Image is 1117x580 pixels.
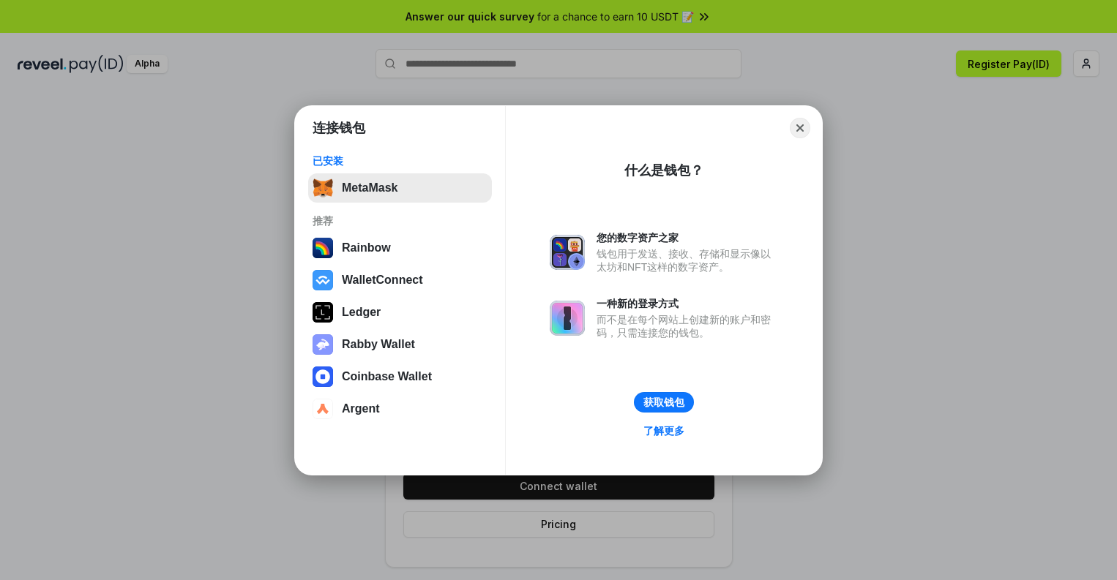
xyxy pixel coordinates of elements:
div: Rabby Wallet [342,338,415,351]
button: Coinbase Wallet [308,362,492,391]
div: Argent [342,402,380,415]
img: svg+xml,%3Csvg%20xmlns%3D%22http%3A%2F%2Fwww.w3.org%2F2000%2Fsvg%22%20fill%3D%22none%22%20viewBox... [550,301,585,336]
button: Ledger [308,298,492,327]
a: 了解更多 [635,421,693,440]
img: svg+xml,%3Csvg%20xmlns%3D%22http%3A%2F%2Fwww.w3.org%2F2000%2Fsvg%22%20fill%3D%22none%22%20viewBox... [550,235,585,270]
div: 而不是在每个网站上创建新的账户和密码，只需连接您的钱包。 [597,313,778,339]
img: svg+xml,%3Csvg%20xmlns%3D%22http%3A%2F%2Fwww.w3.org%2F2000%2Fsvg%22%20width%3D%2228%22%20height%3... [313,302,333,323]
button: Close [790,118,810,138]
div: 已安装 [313,154,487,167]
button: Argent [308,394,492,423]
button: Rainbow [308,233,492,263]
div: 一种新的登录方式 [597,297,778,310]
img: svg+xml,%3Csvg%20width%3D%2228%22%20height%3D%2228%22%20viewBox%3D%220%200%2028%2028%22%20fill%3D... [313,399,333,419]
div: Rainbow [342,241,391,255]
div: 什么是钱包？ [624,162,703,179]
button: 获取钱包 [634,392,694,413]
div: 推荐 [313,214,487,227]
h1: 连接钱包 [313,119,365,137]
div: 您的数字资产之家 [597,231,778,244]
button: MetaMask [308,173,492,203]
div: 了解更多 [643,424,684,437]
img: svg+xml,%3Csvg%20xmlns%3D%22http%3A%2F%2Fwww.w3.org%2F2000%2Fsvg%22%20fill%3D%22none%22%20viewBox... [313,334,333,355]
div: WalletConnect [342,274,423,287]
button: WalletConnect [308,265,492,295]
button: Rabby Wallet [308,330,492,359]
div: 钱包用于发送、接收、存储和显示像以太坊和NFT这样的数字资产。 [597,247,778,274]
img: svg+xml,%3Csvg%20width%3D%2228%22%20height%3D%2228%22%20viewBox%3D%220%200%2028%2028%22%20fill%3D... [313,270,333,290]
div: MetaMask [342,181,397,195]
img: svg+xml,%3Csvg%20width%3D%22120%22%20height%3D%22120%22%20viewBox%3D%220%200%20120%20120%22%20fil... [313,238,333,258]
img: svg+xml,%3Csvg%20width%3D%2228%22%20height%3D%2228%22%20viewBox%3D%220%200%2028%2028%22%20fill%3D... [313,366,333,387]
div: Coinbase Wallet [342,370,432,383]
img: svg+xml,%3Csvg%20fill%3D%22none%22%20height%3D%2233%22%20viewBox%3D%220%200%2035%2033%22%20width%... [313,178,333,198]
div: Ledger [342,306,381,319]
div: 获取钱包 [643,396,684,409]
